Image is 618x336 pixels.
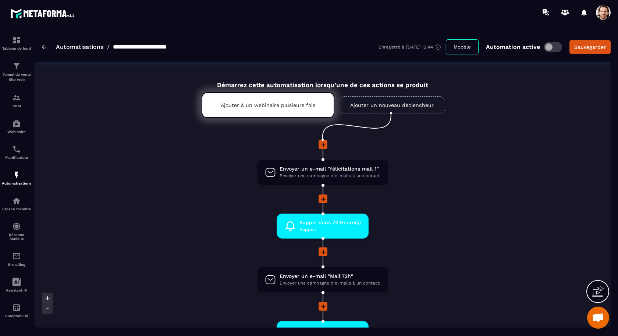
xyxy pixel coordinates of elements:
[280,172,381,179] span: Envoyer une campagne d'e-mails à un contact.
[12,171,21,179] img: automations
[221,102,315,108] p: Ajouter à un webinaire plusieurs fois
[569,40,611,54] button: Sauvegarder
[299,326,361,333] span: Rappel dans 48 Heure(s)
[2,191,31,217] a: automationsautomationsEspace membre
[2,298,31,324] a: accountantaccountantComptabilité
[2,246,31,272] a: emailemailE-mailing
[2,56,31,88] a: formationformationTunnel de vente Site web
[486,43,540,50] p: Automation active
[299,219,361,226] span: Rappel dans 72 Heure(s)
[2,130,31,134] p: Webinaire
[2,181,31,185] p: Automatisations
[2,233,31,241] p: Réseaux Sociaux
[12,196,21,205] img: automations
[12,119,21,128] img: automations
[2,207,31,211] p: Espace membre
[12,145,21,154] img: scheduler
[587,307,609,329] div: Ouvrir le chat
[2,262,31,267] p: E-mailing
[12,61,21,70] img: formation
[42,45,47,49] img: arrow
[339,96,445,114] a: Ajouter un nouveau déclencheur
[2,272,31,298] a: Assistant IA
[12,303,21,312] img: accountant
[12,222,21,231] img: social-network
[56,43,103,50] a: Automatisations
[406,44,433,50] p: [DATE] 12:44
[2,156,31,160] p: Planificateur
[299,226,361,233] span: Rappel.
[2,288,31,292] p: Assistant IA
[2,114,31,139] a: automationsautomationsWebinaire
[2,139,31,165] a: schedulerschedulerPlanificateur
[2,72,31,82] p: Tunnel de vente Site web
[280,165,381,172] span: Envoyer un e-mail "félicitations mail 1"
[12,252,21,261] img: email
[280,280,381,287] span: Envoyer une campagne d'e-mails à un contact.
[379,44,446,50] div: Enregistré à
[2,46,31,50] p: Tableau de bord
[10,7,77,20] img: logo
[2,88,31,114] a: formationformationCRM
[12,36,21,44] img: formation
[2,217,31,246] a: social-networksocial-networkRéseaux Sociaux
[12,93,21,102] img: formation
[2,314,31,318] p: Comptabilité
[2,165,31,191] a: automationsautomationsAutomatisations
[107,43,110,50] span: /
[574,43,606,51] div: Sauvegarder
[280,273,381,280] span: Envoyer un e-mail "Mail 72h"
[2,30,31,56] a: formationformationTableau de bord
[183,73,462,89] div: Démarrez cette automatisation lorsqu'une de ces actions se produit
[446,39,479,54] button: Modèle
[2,104,31,108] p: CRM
